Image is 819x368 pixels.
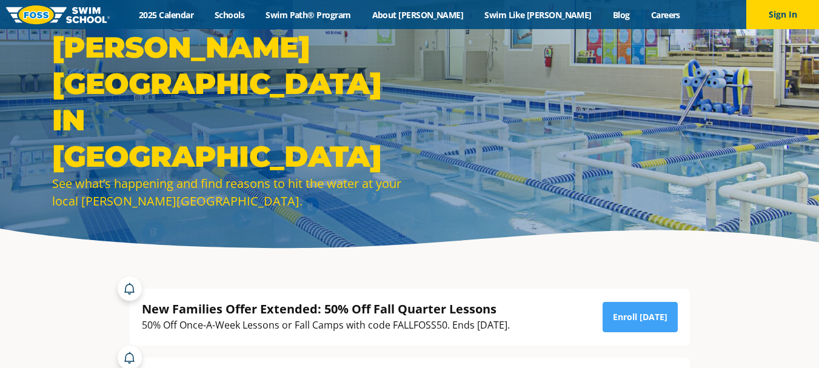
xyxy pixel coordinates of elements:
a: Swim Path® Program [255,9,361,21]
div: See what’s happening and find reasons to hit the water at your local [PERSON_NAME][GEOGRAPHIC_DATA]. [52,175,404,210]
img: FOSS Swim School Logo [6,5,110,24]
div: New Families Offer Extended: 50% Off Fall Quarter Lessons [142,301,510,317]
a: Careers [640,9,690,21]
a: Schools [204,9,255,21]
a: Blog [602,9,640,21]
a: Enroll [DATE] [603,302,678,332]
a: About [PERSON_NAME] [361,9,474,21]
h1: [PERSON_NAME][GEOGRAPHIC_DATA] in [GEOGRAPHIC_DATA] [52,29,404,175]
div: 50% Off Once-A-Week Lessons or Fall Camps with code FALLFOSS50. Ends [DATE]. [142,317,510,333]
a: Swim Like [PERSON_NAME] [474,9,603,21]
a: 2025 Calendar [129,9,204,21]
